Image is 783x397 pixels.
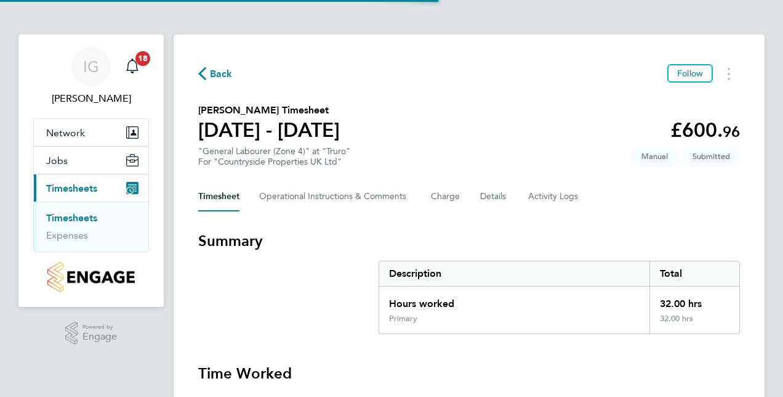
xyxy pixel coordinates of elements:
[65,322,118,345] a: Powered byEngage
[379,261,649,286] div: Description
[46,127,85,139] span: Network
[528,182,580,211] button: Activity Logs
[677,68,703,79] span: Follow
[210,67,233,81] span: Back
[198,182,239,211] button: Timesheet
[431,182,460,211] button: Charge
[34,147,148,174] button: Jobs
[198,66,233,81] button: Back
[683,146,740,166] span: This timesheet is Submitted.
[379,287,649,314] div: Hours worked
[649,261,739,286] div: Total
[46,155,68,166] span: Jobs
[198,157,350,167] div: For "Countryside Properties UK Ltd"
[34,202,148,252] div: Timesheets
[723,123,740,141] span: 96
[667,64,713,83] button: Follow
[718,64,740,83] button: Timesheets Menu
[632,146,678,166] span: This timesheet was manually created.
[46,212,97,224] a: Timesheets
[33,47,149,106] a: IG[PERSON_NAME]
[135,51,150,66] span: 18
[198,364,740,383] h3: Time Worked
[82,332,117,342] span: Engage
[649,314,739,334] div: 32.00 hrs
[649,287,739,314] div: 32.00 hrs
[389,314,417,324] div: Primary
[120,47,145,86] a: 18
[198,118,340,142] h1: [DATE] - [DATE]
[198,103,340,118] h2: [PERSON_NAME] Timesheet
[46,182,97,194] span: Timesheets
[670,118,740,142] app-decimal: £600.
[34,174,148,202] button: Timesheets
[83,59,99,75] span: IG
[33,262,149,292] a: Go to home page
[480,182,508,211] button: Details
[34,119,148,146] button: Network
[33,91,149,106] span: Ian Goodman
[379,261,740,334] div: Summary
[82,322,117,332] span: Powered by
[46,229,88,241] a: Expenses
[259,182,411,211] button: Operational Instructions & Comments
[198,146,350,167] div: "General Labourer (Zone 4)" at "Truro"
[198,231,740,251] h3: Summary
[47,262,134,292] img: countryside-properties-logo-retina.png
[18,35,164,307] nav: Main navigation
